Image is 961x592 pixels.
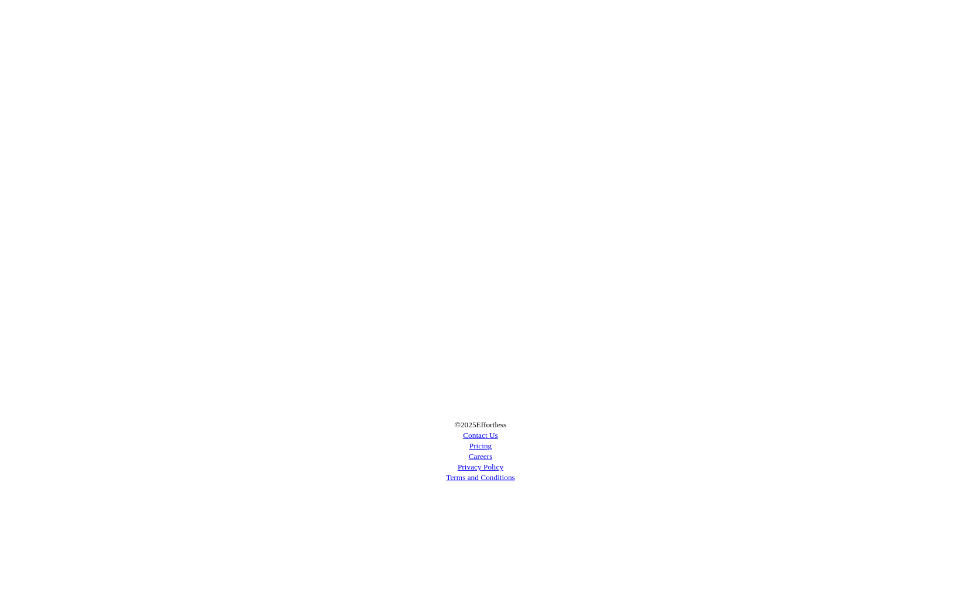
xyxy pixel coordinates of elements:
a: Pricing [469,441,492,450]
a: Contact Us [463,431,498,440]
a: Terms and Conditions [446,473,515,482]
a: Careers [469,452,493,461]
a: Privacy Policy [458,462,503,471]
span: © 2025 Effortless [455,420,506,429]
